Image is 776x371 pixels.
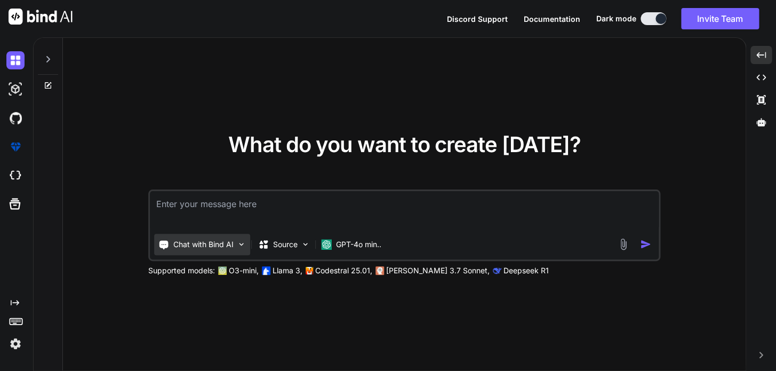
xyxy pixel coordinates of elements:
[596,13,636,24] span: Dark mode
[321,239,332,250] img: GPT-4o mini
[306,267,313,274] img: Mistral-AI
[640,239,651,250] img: icon
[273,239,298,250] p: Source
[262,266,270,275] img: Llama2
[173,239,234,250] p: Chat with Bind AI
[6,138,25,156] img: premium
[386,265,490,276] p: [PERSON_NAME] 3.7 Sonnet,
[237,240,246,249] img: Pick Tools
[6,167,25,185] img: cloudideIcon
[524,13,580,25] button: Documentation
[6,51,25,69] img: darkChat
[493,266,501,275] img: claude
[301,240,310,249] img: Pick Models
[375,266,384,275] img: claude
[503,265,549,276] p: Deepseek R1
[447,13,508,25] button: Discord Support
[681,8,759,29] button: Invite Team
[6,80,25,98] img: darkAi-studio
[617,238,629,250] img: attachment
[228,131,580,157] span: What do you want to create [DATE]?
[6,335,25,353] img: settings
[6,109,25,127] img: githubDark
[218,266,227,275] img: GPT-4
[9,9,73,25] img: Bind AI
[148,265,215,276] p: Supported models:
[273,265,302,276] p: Llama 3,
[315,265,372,276] p: Codestral 25.01,
[447,14,508,23] span: Discord Support
[229,265,259,276] p: O3-mini,
[524,14,580,23] span: Documentation
[336,239,381,250] p: GPT-4o min..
